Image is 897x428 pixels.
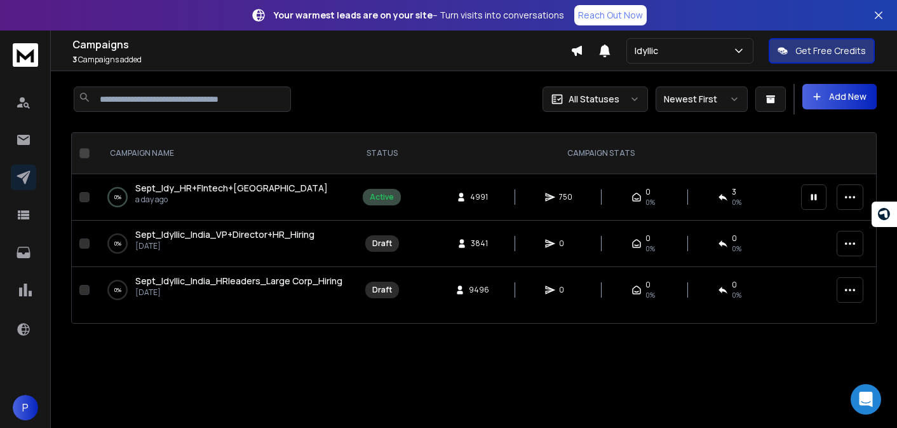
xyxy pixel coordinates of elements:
button: P [13,395,38,420]
p: Get Free Credits [795,45,866,57]
button: Get Free Credits [769,38,875,64]
div: Open Intercom Messenger [851,384,881,415]
span: 0 [645,187,651,197]
p: a day ago [135,195,328,205]
span: 750 [559,192,572,202]
span: 0 [645,280,651,290]
p: Idyllic [635,45,663,57]
span: 0 [645,233,651,244]
button: Add New [802,84,877,109]
span: 0 [732,233,737,244]
p: 0 % [114,237,121,250]
th: CAMPAIGN STATS [408,133,793,174]
span: 0% [645,244,655,254]
span: 0 % [732,197,741,207]
span: 0% [645,197,655,207]
td: 0%Sept_Idy_HR+FIntech+[GEOGRAPHIC_DATA]a day ago [95,174,355,221]
p: 0 % [114,191,121,204]
a: Reach Out Now [574,5,647,25]
p: Reach Out Now [578,9,643,22]
a: Sept_Idyllic_India_HRleaders_Large Corp_Hiring [135,275,342,287]
div: Active [370,192,394,202]
span: 0 [559,285,572,295]
span: 3 [72,54,77,65]
th: STATUS [355,133,408,174]
td: 0%Sept_Idyllic_India_VP+Director+HR_Hiring[DATE] [95,221,355,267]
span: 0% [732,244,741,254]
span: 0 [559,238,572,249]
span: 0% [732,290,741,300]
th: CAMPAIGN NAME [95,133,355,174]
span: Sept_Idyllic_India_VP+Director+HR_Hiring [135,228,314,240]
div: Draft [372,238,392,249]
span: 3 [732,187,736,197]
span: 4991 [470,192,488,202]
img: logo [13,43,38,67]
p: 0 % [114,284,121,296]
a: Sept_Idy_HR+FIntech+[GEOGRAPHIC_DATA] [135,182,328,195]
span: 0% [645,290,655,300]
strong: Your warmest leads are on your site [274,9,433,21]
p: – Turn visits into conversations [274,9,564,22]
a: Sept_Idyllic_India_VP+Director+HR_Hiring [135,228,314,241]
p: [DATE] [135,287,342,298]
h1: Campaigns [72,37,570,52]
p: All Statuses [569,93,619,106]
td: 0%Sept_Idyllic_India_HRleaders_Large Corp_Hiring[DATE] [95,267,355,314]
p: Campaigns added [72,55,570,65]
button: Newest First [656,86,748,112]
span: 9496 [469,285,489,295]
span: 0 [732,280,737,290]
div: Draft [372,285,392,295]
p: [DATE] [135,241,314,251]
span: 3841 [471,238,488,249]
